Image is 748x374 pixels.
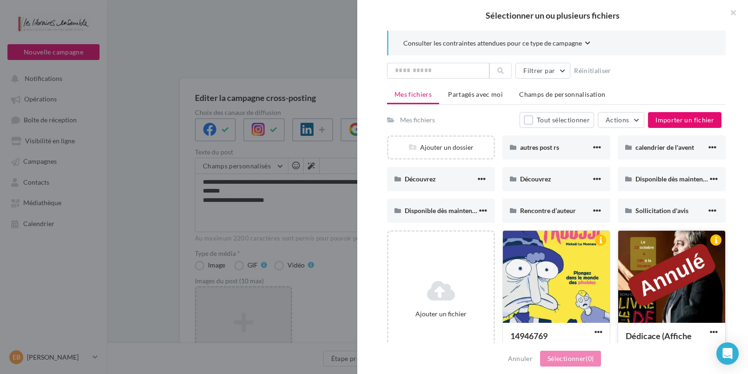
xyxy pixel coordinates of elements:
button: Consulter les contraintes attendues pour ce type de campagne [403,38,590,50]
button: Annuler [504,353,536,364]
span: calendrier de l'avent [635,143,694,151]
span: 14946769 [510,331,548,341]
button: Actions [598,112,644,128]
span: Importer un fichier [655,116,714,124]
span: Sollicitation d'avis [635,207,688,214]
button: Réinitialiser [570,65,615,76]
span: Dédicace (Affiche (portrait A3)) [626,331,692,352]
span: autres post rs [520,143,559,151]
button: Sélectionner(0) [540,351,601,367]
span: (0) [586,354,594,362]
span: Découvrez [405,175,436,183]
div: Mes fichiers [400,115,435,125]
button: Filtrer par [515,63,570,79]
button: Tout sélectionner [520,112,594,128]
span: Actions [606,116,629,124]
span: Consulter les contraintes attendues pour ce type de campagne [403,39,582,48]
div: Ajouter un fichier [392,309,490,319]
h2: Sélectionner un ou plusieurs fichiers [372,11,733,20]
span: Partagés avec moi [448,90,503,98]
span: Mes fichiers [394,90,432,98]
span: Découvrez [520,175,551,183]
button: Importer un fichier [648,112,721,128]
span: Rencontre d’auteur [520,207,576,214]
div: Ajouter un dossier [388,143,494,152]
div: Open Intercom Messenger [716,342,739,365]
span: Champs de personnalisation [519,90,605,98]
span: Disponible dès maintenant dans notre librairie [405,207,538,214]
